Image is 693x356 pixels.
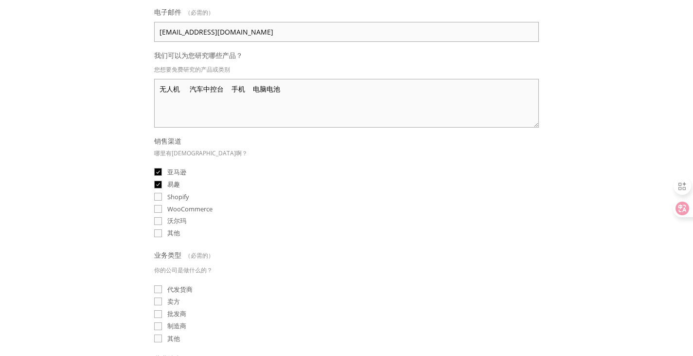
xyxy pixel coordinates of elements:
[154,168,162,176] input: 亚马逊
[167,321,186,330] font: 制造商
[154,229,162,237] input: 其他
[154,322,162,330] input: 制造商
[154,250,181,260] font: 业务类型
[154,136,181,146] font: 销售渠道
[167,216,186,225] font: 沃尔玛
[154,149,248,157] font: 哪里有[DEMOGRAPHIC_DATA]啊？
[167,297,180,306] font: 卖方
[167,285,193,294] font: 代发货商
[154,335,162,342] input: 其他
[154,217,162,225] input: 沃尔玛
[154,65,230,74] font: 您想要免费研究的产品或类别
[167,168,186,176] font: 亚马逊
[154,310,162,318] input: 批发商
[154,193,162,201] input: Shopify
[167,334,180,343] font: 其他
[154,205,162,213] input: WooCommerce
[167,205,213,213] font: WooCommerce
[154,51,243,60] font: 我们可以为您研究哪些产品？
[154,298,162,305] input: 卖方
[185,8,214,17] font: （必需的）
[167,228,180,237] font: 其他
[185,251,214,260] font: （必需的）
[154,285,162,293] input: 代发货商
[167,180,180,188] font: 易趣
[167,309,186,318] font: 批发商
[154,79,539,128] textarea: 无人机 汽车中控台 手机 电脑电池
[154,266,213,274] font: 你的公司是做什么的？
[154,7,181,17] font: 电子邮件
[167,192,189,201] font: Shopify
[154,181,162,188] input: 易趣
